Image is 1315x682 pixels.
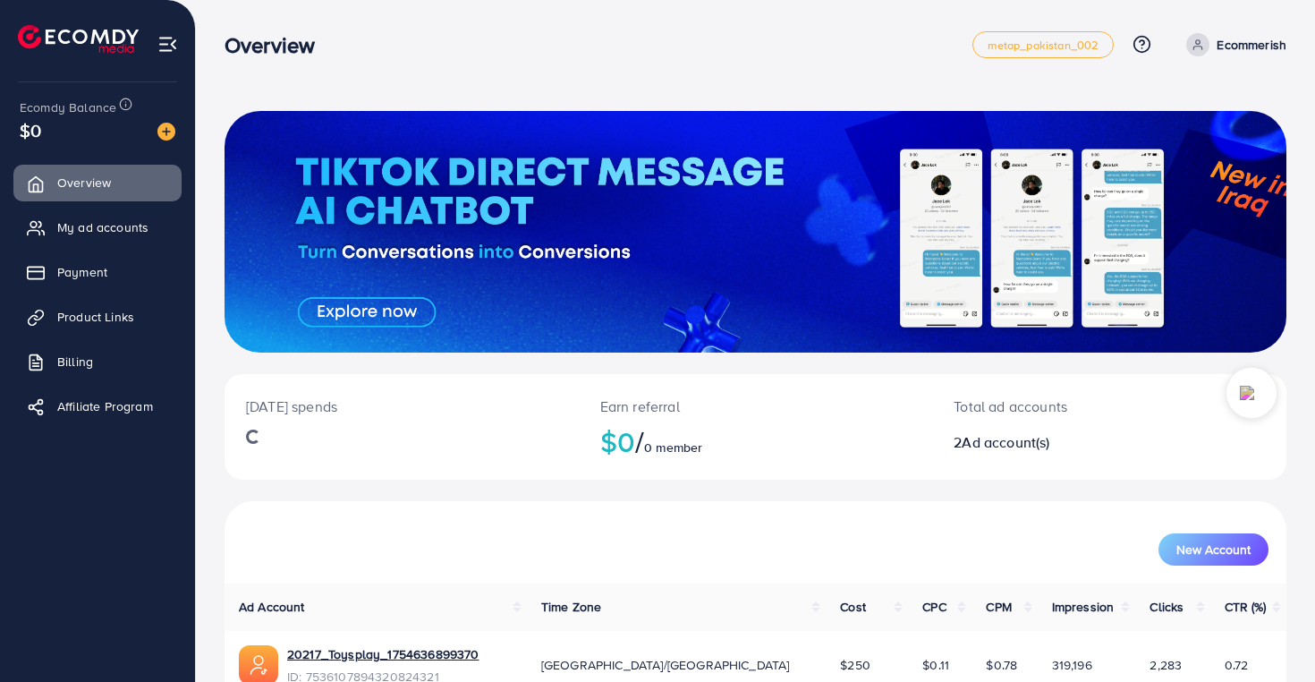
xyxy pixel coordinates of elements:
[600,424,912,458] h2: $0
[635,421,644,462] span: /
[1179,33,1286,56] a: Ecommerish
[644,439,702,456] span: 0 member
[972,31,1115,58] a: metap_pakistan_002
[13,209,182,245] a: My ad accounts
[1225,656,1249,674] span: 0.72
[157,34,178,55] img: menu
[287,645,479,663] a: 20217_Toysplay_1754636899370
[1052,598,1115,616] span: Impression
[988,39,1099,51] span: metap_pakistan_002
[13,165,182,200] a: Overview
[239,598,305,616] span: Ad Account
[20,98,116,116] span: Ecomdy Balance
[13,254,182,290] a: Payment
[541,656,790,674] span: [GEOGRAPHIC_DATA]/[GEOGRAPHIC_DATA]
[18,25,139,53] img: logo
[922,598,946,616] span: CPC
[1150,598,1183,616] span: Clicks
[57,353,93,371] span: Billing
[986,598,1011,616] span: CPM
[1052,656,1092,674] span: 319,196
[246,396,557,417] p: [DATE] spends
[57,308,134,326] span: Product Links
[1225,598,1267,616] span: CTR (%)
[13,344,182,379] a: Billing
[1176,543,1251,556] span: New Account
[840,656,870,674] span: $250
[541,598,601,616] span: Time Zone
[986,656,1017,674] span: $0.78
[20,117,41,143] span: $0
[57,174,111,192] span: Overview
[600,396,912,417] p: Earn referral
[13,388,182,424] a: Affiliate Program
[157,123,175,141] img: image
[57,263,107,281] span: Payment
[13,299,182,335] a: Product Links
[1150,656,1182,674] span: 2,283
[954,396,1176,417] p: Total ad accounts
[962,432,1049,452] span: Ad account(s)
[840,598,866,616] span: Cost
[922,656,949,674] span: $0.11
[57,397,153,415] span: Affiliate Program
[57,218,148,236] span: My ad accounts
[225,32,329,58] h3: Overview
[954,434,1176,451] h2: 2
[1158,533,1268,566] button: New Account
[1217,34,1286,55] p: Ecommerish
